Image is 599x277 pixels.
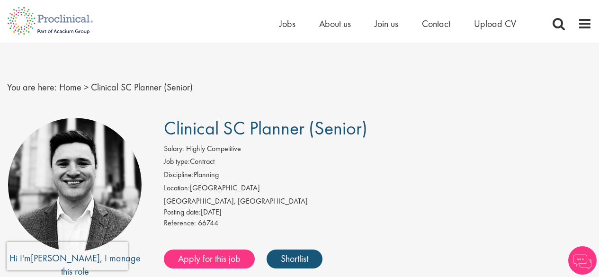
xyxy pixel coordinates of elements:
div: [DATE] [164,207,592,218]
img: Chatbot [568,246,597,275]
img: imeage of recruiter Edward Little [8,118,142,251]
span: Highly Competitive [186,143,241,153]
span: > [84,81,89,93]
span: 66744 [198,218,218,228]
a: Upload CV [474,18,516,30]
a: Apply for this job [164,250,255,268]
span: Posting date: [164,207,201,217]
a: Shortlist [267,250,322,268]
label: Discipline: [164,170,194,180]
a: Contact [422,18,450,30]
li: Contract [164,156,592,170]
a: About us [319,18,351,30]
label: Location: [164,183,190,194]
li: Planning [164,170,592,183]
span: Clinical SC Planner (Senior) [164,116,367,140]
li: [GEOGRAPHIC_DATA] [164,183,592,196]
a: Join us [375,18,398,30]
iframe: reCAPTCHA [7,242,128,270]
a: breadcrumb link [59,81,81,93]
div: [GEOGRAPHIC_DATA], [GEOGRAPHIC_DATA] [164,196,592,207]
a: Jobs [279,18,295,30]
span: You are here: [7,81,57,93]
label: Reference: [164,218,196,229]
span: Clinical SC Planner (Senior) [91,81,193,93]
label: Salary: [164,143,184,154]
label: Job type: [164,156,190,167]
